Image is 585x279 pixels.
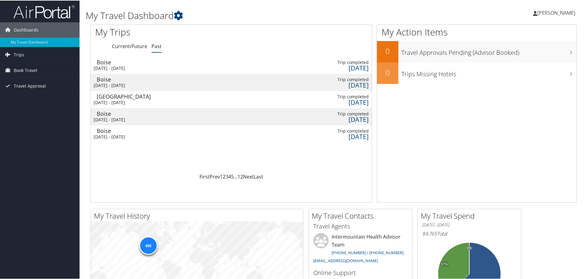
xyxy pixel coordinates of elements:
[278,116,369,122] div: [DATE]
[14,47,24,62] span: Trips
[377,25,576,38] h1: My Action Items
[467,246,472,249] tspan: 0%
[94,134,246,139] div: [DATE] - [DATE]
[243,173,254,179] a: Next
[377,67,398,77] h2: 0
[310,232,411,265] li: Intermountain Health Advisor Team
[254,173,263,179] a: Last
[401,66,576,78] h3: Trips Missing Hotels
[228,173,231,179] a: 4
[278,99,369,104] div: [DATE]
[94,210,303,221] h2: My Travel History
[199,173,210,179] a: First
[86,9,416,21] h1: My Travel Dashboard
[14,22,39,37] span: Dashboards
[210,173,220,179] a: Prev
[94,82,246,88] div: [DATE] - [DATE]
[441,262,448,266] tspan: 37%
[312,210,412,221] h2: My Travel Contacts
[278,65,369,70] div: [DATE]
[278,76,369,82] div: Trip completed
[313,257,378,263] a: [EMAIL_ADDRESS][DOMAIN_NAME]
[97,59,249,64] div: Boise
[422,230,437,236] span: $9,765
[139,236,157,254] div: 405
[151,42,162,49] a: Past
[537,9,575,16] span: [PERSON_NAME]
[225,173,228,179] a: 3
[422,230,516,236] h6: Total
[94,65,246,70] div: [DATE] - [DATE]
[278,59,369,65] div: Trip completed
[97,76,249,81] div: Boise
[237,173,243,179] a: 12
[278,133,369,139] div: [DATE]
[377,62,576,83] a: 0Trips Missing Hotels
[313,221,408,230] h3: Travel Agents
[401,45,576,56] h3: Travel Approvals Pending (Advisor Booked)
[112,42,147,49] a: Current/Future
[13,4,75,18] img: airportal-logo.png
[220,173,223,179] a: 1
[223,173,225,179] a: 2
[278,128,369,133] div: Trip completed
[278,111,369,116] div: Trip completed
[278,82,369,87] div: [DATE]
[94,116,246,122] div: [DATE] - [DATE]
[14,62,37,77] span: Book Travel
[533,3,581,21] a: [PERSON_NAME]
[421,210,521,221] h2: My Travel Spend
[377,45,398,56] h2: 0
[14,78,46,93] span: Travel Approval
[377,40,576,62] a: 0Travel Approvals Pending (Advisor Booked)
[231,173,234,179] a: 5
[97,127,249,133] div: Boise
[332,249,404,255] a: [PHONE_NUMBER] / [PHONE_NUMBER]
[313,268,408,277] h3: Online Support
[94,99,246,105] div: [DATE] - [DATE]
[234,173,237,179] span: …
[278,93,369,99] div: Trip completed
[95,25,250,38] h1: My Trips
[422,221,516,227] h6: [DATE] - [DATE]
[97,110,249,116] div: Boise
[97,93,249,99] div: [GEOGRAPHIC_DATA]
